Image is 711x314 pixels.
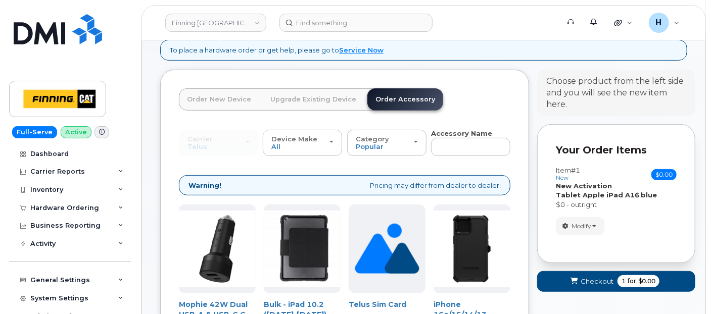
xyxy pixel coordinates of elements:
span: $0.00 [638,277,655,286]
span: 1 [622,277,626,286]
strong: Tablet Apple iPad A16 [556,191,639,199]
strong: blue [641,191,657,199]
span: #1 [571,166,580,174]
a: Order New Device [179,88,259,111]
span: Popular [356,142,384,150]
a: Upgrade Existing Device [262,88,364,111]
div: Pricing may differ from dealer to dealer! [179,175,510,196]
div: Choose product from the left side and you will see the new item here. [546,76,686,111]
span: $0.00 [651,169,677,180]
button: Modify [556,217,605,235]
button: Device Make All [263,130,342,156]
input: Find something... [279,14,433,32]
h3: Item [556,167,580,181]
a: Service Now [339,46,384,54]
button: Category Popular [347,130,426,156]
strong: Accessory Name [431,129,492,137]
div: Quicklinks [607,13,640,33]
strong: Warning! [188,181,221,190]
span: H [656,17,662,29]
img: 13-15_Defender_Case.jpg [434,211,510,287]
span: for [626,277,638,286]
a: Finning Canada [165,14,266,32]
img: 9th_Gen_Folio_Case.jpg [264,211,341,287]
span: Checkout [581,277,613,286]
div: $0 - outright [556,200,677,210]
button: Checkout 1 for $0.00 [537,271,695,292]
span: Device Make [271,135,317,143]
span: Category [356,135,389,143]
a: Telus Sim Card [349,300,406,309]
img: no_image_found-2caef05468ed5679b831cfe6fc140e25e0c280774317ffc20a367ab7fd17291e.png [355,204,419,293]
strong: New Activation [556,182,612,190]
div: hakaur@dminc.com [642,13,687,33]
p: To place a hardware order or get help, please go to [170,45,384,55]
img: Car_Charger.jpg [179,211,256,287]
p: Your Order Items [556,143,677,158]
a: Order Accessory [367,88,443,111]
span: Modify [572,222,591,231]
small: new [556,174,568,181]
span: All [271,142,280,150]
